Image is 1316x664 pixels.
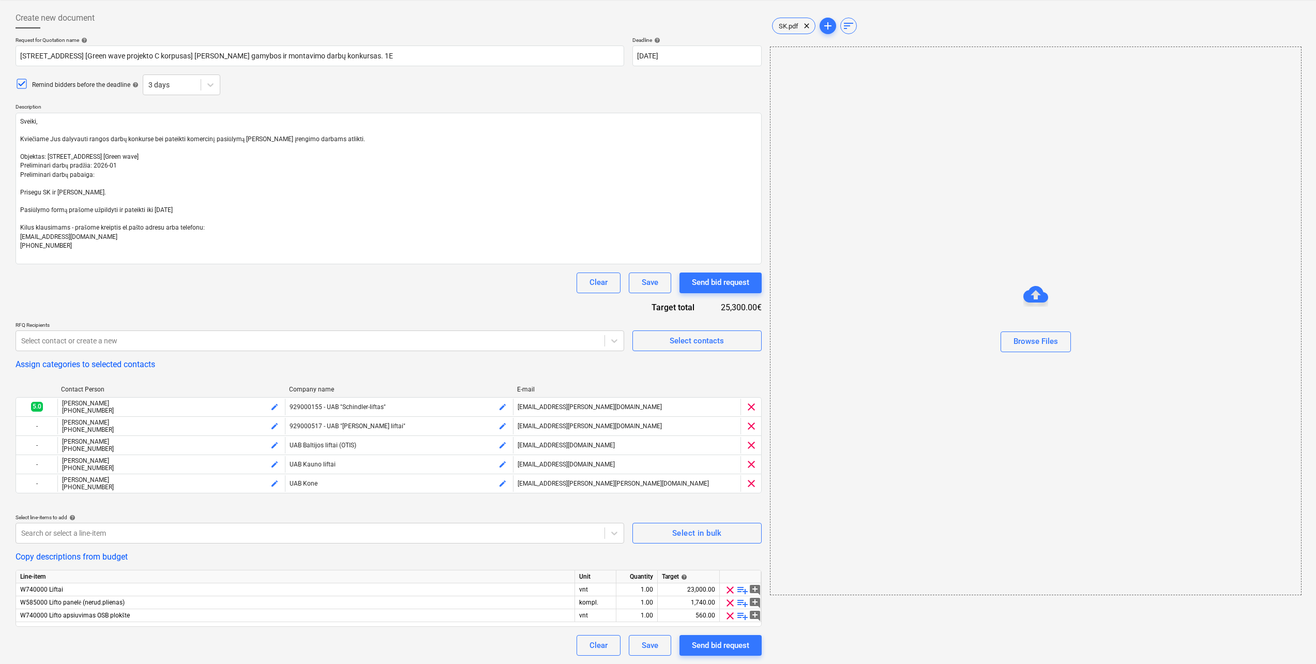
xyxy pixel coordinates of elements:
[498,460,507,469] span: edit
[62,464,281,472] div: [PHONE_NUMBER]
[662,596,715,609] div: 1,740.00
[822,20,834,32] span: add
[773,22,805,30] span: SK.pdf
[745,458,758,471] span: clear
[518,480,709,487] span: [EMAIL_ADDRESS][PERSON_NAME][PERSON_NAME][DOMAIN_NAME]
[629,635,671,656] button: Save
[16,12,95,24] span: Create new document
[575,609,616,622] div: vnt
[749,610,761,622] span: add_comment
[16,103,762,112] p: Description
[270,422,279,430] span: edit
[745,439,758,451] span: clear
[498,441,507,449] span: edit
[290,480,508,487] div: UAB Kone
[16,46,624,66] input: Document name
[642,276,658,289] div: Save
[16,570,575,583] div: Line-item
[62,438,281,445] div: [PERSON_NAME]
[79,37,87,43] span: help
[270,441,279,449] span: edit
[692,276,749,289] div: Send bid request
[770,47,1302,595] div: Browse Files
[672,526,722,540] div: Select in bulk
[621,609,653,622] div: 1.00
[270,479,279,488] span: edit
[62,426,281,433] div: [PHONE_NUMBER]
[16,456,57,473] div: -
[1014,335,1058,348] div: Browse Files
[772,18,815,34] div: SK.pdf
[62,457,281,464] div: [PERSON_NAME]
[498,422,507,430] span: edit
[749,597,761,609] span: add_comment
[679,574,687,580] span: help
[20,599,125,606] span: W585000 Lifto panelė (nerud.plienas)
[842,20,855,32] span: sort
[724,597,736,609] span: clear
[20,586,63,593] span: W740000 Liftai
[736,610,749,622] span: playlist_add
[679,635,762,656] button: Send bid request
[62,400,281,407] div: [PERSON_NAME]
[62,445,281,452] div: [PHONE_NUMBER]
[20,612,130,619] span: W740000 Lifto apsiuvimas OSB plokšte
[290,442,508,449] div: UAB Baltijos liftai (OTIS)
[130,82,139,88] span: help
[629,273,671,293] button: Save
[1001,331,1071,352] button: Browse Files
[61,386,281,393] div: Contact Person
[621,583,653,596] div: 1.00
[517,386,737,393] div: E-mail
[662,609,715,622] div: 560.00
[31,402,43,412] span: 5.0
[67,515,75,521] span: help
[16,113,762,264] textarea: Sveiki, Kviečiame Jus dalyvauti rangos darbų konkurse bei pateikti komercinį pasiūlymą [PERSON_NA...
[642,639,658,652] div: Save
[577,635,621,656] button: Clear
[632,523,762,544] button: Select in bulk
[679,273,762,293] button: Send bid request
[652,37,660,43] span: help
[518,403,662,411] span: [EMAIL_ADDRESS][PERSON_NAME][DOMAIN_NAME]
[290,403,508,411] div: 929000155 - UAB "Schindler-liftas"
[62,484,281,491] div: [PHONE_NUMBER]
[662,570,715,583] div: Target
[589,276,608,289] div: Clear
[575,583,616,596] div: vnt
[16,475,57,492] div: -
[518,461,615,468] span: [EMAIL_ADDRESS][DOMAIN_NAME]
[670,334,724,348] div: Select contacts
[270,460,279,469] span: edit
[749,584,761,596] span: add_comment
[575,596,616,609] div: kompl.
[1264,614,1316,664] div: Chat Widget
[616,570,658,583] div: Quantity
[632,330,762,351] button: Select contacts
[575,570,616,583] div: Unit
[577,273,621,293] button: Clear
[724,584,736,596] span: clear
[32,81,139,89] div: Remind bidders before the deadline
[16,552,128,562] button: Copy descriptions from budget
[62,476,281,484] div: [PERSON_NAME]
[16,359,155,369] button: Assign categories to selected contacts
[518,422,662,430] span: [EMAIL_ADDRESS][PERSON_NAME][DOMAIN_NAME]
[632,46,762,66] input: Deadline not specified
[290,461,508,468] div: UAB Kauno liftai
[621,596,653,609] div: 1.00
[16,322,624,330] p: RFQ Recipients
[589,639,608,652] div: Clear
[62,419,281,426] div: [PERSON_NAME]
[800,20,813,32] span: clear
[62,407,281,414] div: [PHONE_NUMBER]
[736,584,749,596] span: playlist_add
[745,401,758,413] span: clear
[498,403,507,411] span: edit
[16,514,624,521] div: Select line-items to add
[16,437,57,454] div: -
[724,610,736,622] span: clear
[692,639,749,652] div: Send bid request
[289,386,509,393] div: Company name
[627,301,711,313] div: Target total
